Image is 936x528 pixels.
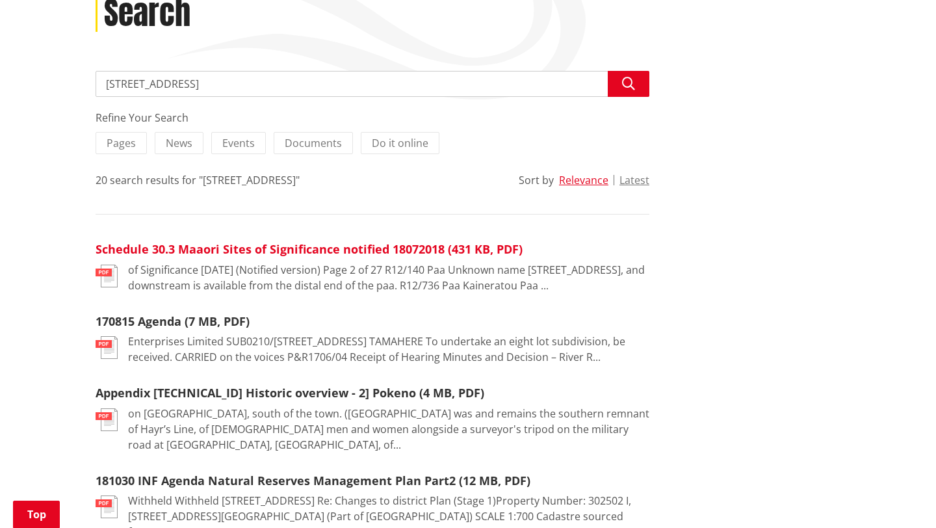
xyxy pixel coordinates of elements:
[96,241,523,257] a: Schedule 30.3 Maaori Sites of Significance notified 18072018 (431 KB, PDF)
[96,385,484,401] a: Appendix [TECHNICAL_ID] Historic overview - 2] Pokeno (4 MB, PDF)
[876,473,923,520] iframe: Messenger Launcher
[372,136,428,150] span: Do it online
[96,172,300,188] div: 20 search results for "[STREET_ADDRESS]"
[107,136,136,150] span: Pages
[96,313,250,329] a: 170815 Agenda (7 MB, PDF)
[96,71,649,97] input: Search input
[128,406,649,453] p: on [GEOGRAPHIC_DATA], south of the town. ([GEOGRAPHIC_DATA] was and remains the southern remnant ...
[559,174,608,186] button: Relevance
[519,172,554,188] div: Sort by
[128,262,649,293] p: of Significance [DATE] (Notified version) Page 2 of 27 R12/140 Paa Unknown name [STREET_ADDRESS],...
[96,110,649,125] div: Refine Your Search
[96,473,530,488] a: 181030 INF Agenda Natural Reserves Management Plan Part2 (12 MB, PDF)
[222,136,255,150] span: Events
[128,334,649,365] p: Enterprises Limited SUB0210/[STREET_ADDRESS] TAMAHERE To undertake an eight lot subdivision, be r...
[619,174,649,186] button: Latest
[96,495,118,518] img: document-pdf.svg
[96,336,118,359] img: document-pdf.svg
[285,136,342,150] span: Documents
[96,408,118,431] img: document-pdf.svg
[166,136,192,150] span: News
[13,501,60,528] a: Top
[96,265,118,287] img: document-pdf.svg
